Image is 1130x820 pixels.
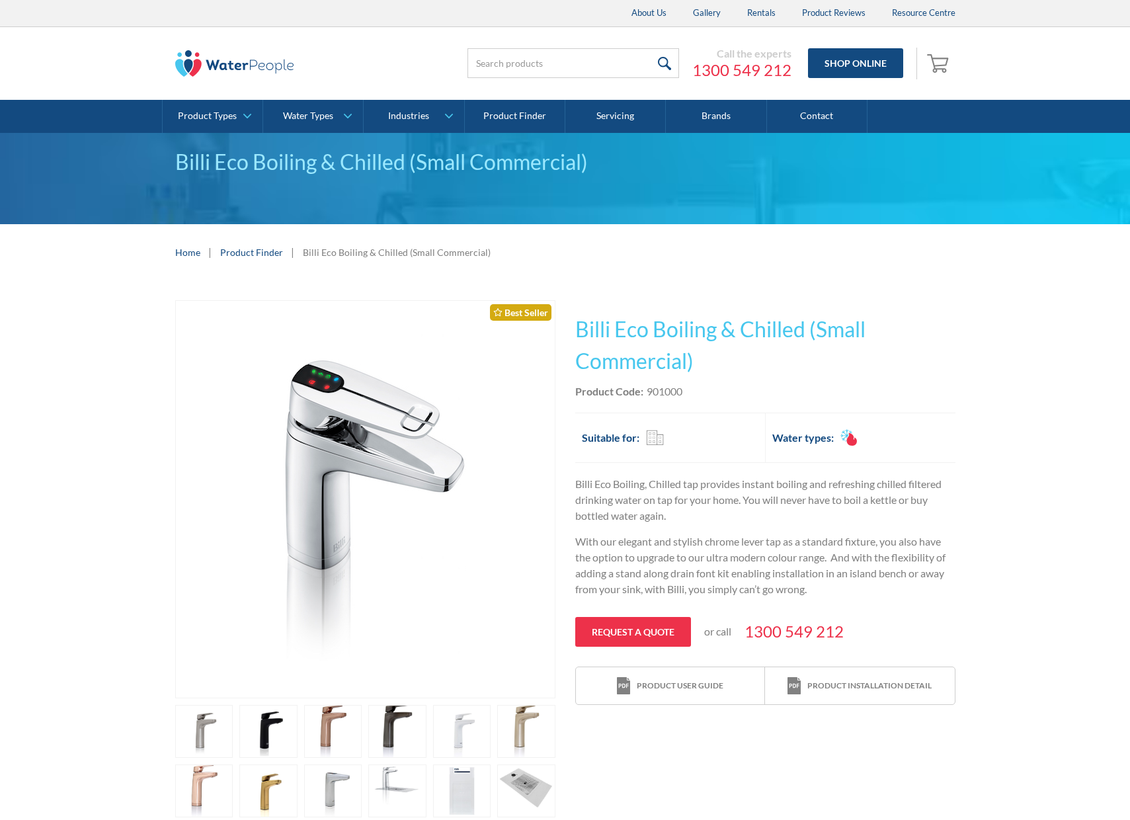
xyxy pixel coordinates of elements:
[388,110,429,122] div: Industries
[175,705,233,758] a: open lightbox
[467,48,679,78] input: Search products
[490,304,551,321] div: Best Seller
[772,430,834,446] h2: Water types:
[304,705,362,758] a: open lightbox
[787,677,801,695] img: print icon
[924,48,955,79] a: Open cart
[807,680,932,692] div: Product installation detail
[647,384,682,399] div: 901000
[290,244,296,260] div: |
[637,680,723,692] div: Product user guide
[433,764,491,817] a: open lightbox
[175,300,555,698] a: open lightbox
[207,244,214,260] div: |
[239,764,298,817] a: open lightbox
[745,620,844,643] a: 1300 549 212
[239,705,298,758] a: open lightbox
[565,100,666,133] a: Servicing
[263,100,363,133] a: Water Types
[575,534,955,597] p: With our elegant and stylish chrome lever tap as a standard fixture, you also have the option to ...
[666,100,766,133] a: Brands
[497,705,555,758] a: open lightbox
[175,50,294,77] img: The Water People
[765,667,954,705] a: print iconProduct installation detail
[175,245,200,259] a: Home
[575,476,955,524] p: Billi Eco Boiling, Chilled tap provides instant boiling and refreshing chilled filtered drinking ...
[575,313,955,377] h1: Billi Eco Boiling & Chilled (Small Commercial)
[175,146,955,178] div: Billi Eco Boiling & Chilled (Small Commercial)
[163,100,262,133] a: Product Types
[582,430,639,446] h2: Suitable for:
[692,60,791,80] a: 1300 549 212
[283,110,333,122] div: Water Types
[175,764,233,817] a: open lightbox
[234,301,497,698] img: Billi Eco Boiling & Chilled (Small Commercial)
[364,100,464,133] a: Industries
[368,705,426,758] a: open lightbox
[927,52,952,73] img: shopping cart
[575,617,691,647] a: Request a quote
[368,764,426,817] a: open lightbox
[220,245,283,259] a: Product Finder
[692,47,791,60] div: Call the experts
[433,705,491,758] a: open lightbox
[767,100,868,133] a: Contact
[178,110,237,122] div: Product Types
[497,764,555,817] a: open lightbox
[808,48,903,78] a: Shop Online
[575,385,643,397] strong: Product Code:
[704,624,731,639] p: or call
[465,100,565,133] a: Product Finder
[304,764,362,817] a: open lightbox
[576,667,765,705] a: print iconProduct user guide
[617,677,630,695] img: print icon
[303,245,491,259] div: Billi Eco Boiling & Chilled (Small Commercial)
